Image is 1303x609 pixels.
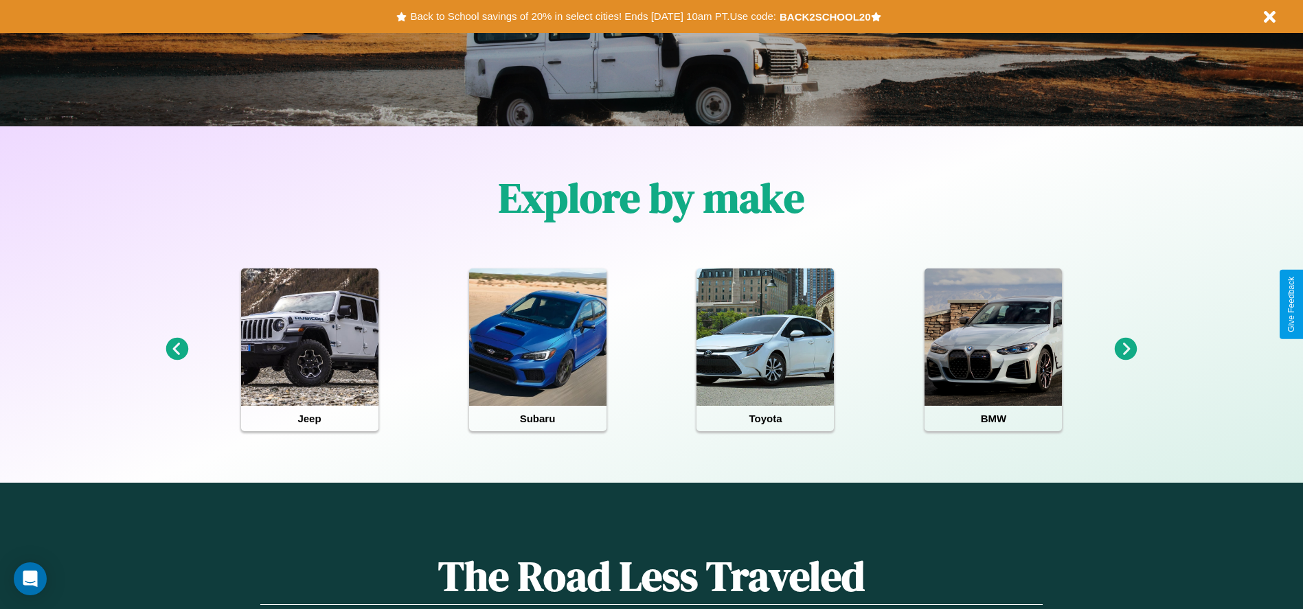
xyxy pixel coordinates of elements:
button: Back to School savings of 20% in select cities! Ends [DATE] 10am PT.Use code: [407,7,779,26]
b: BACK2SCHOOL20 [780,11,871,23]
h4: Toyota [696,406,834,431]
h1: Explore by make [499,170,804,226]
h4: Subaru [469,406,607,431]
h4: Jeep [241,406,378,431]
div: Open Intercom Messenger [14,562,47,595]
h4: BMW [925,406,1062,431]
h1: The Road Less Traveled [260,548,1042,605]
div: Give Feedback [1287,277,1296,332]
